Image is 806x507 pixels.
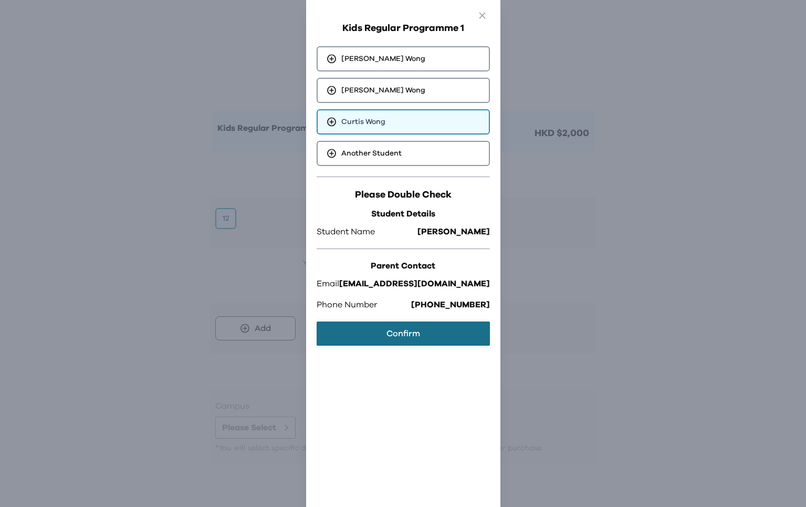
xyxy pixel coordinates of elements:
span: Email [317,277,339,290]
div: [PERSON_NAME] Wong [317,78,490,103]
span: Student Name [317,225,375,238]
h3: Parent Contact [317,260,490,272]
span: [EMAIL_ADDRESS][DOMAIN_NAME] [339,277,490,290]
span: [PERSON_NAME] [417,225,490,238]
h2: Kids Regular Programme 1 [317,21,490,36]
h3: Student Details [317,208,490,220]
div: Curtis Wong [317,109,490,134]
span: [PHONE_NUMBER] [411,298,490,311]
span: Phone Number [317,298,378,311]
button: Confirm [317,322,490,346]
span: [PERSON_NAME] Wong [341,85,425,96]
h2: Please Double Check [317,188,490,202]
div: Another Student [317,141,490,166]
span: Curtis Wong [341,117,385,127]
span: [PERSON_NAME] Wong [341,54,425,64]
div: [PERSON_NAME] Wong [317,46,490,71]
span: Another Student [341,148,402,159]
